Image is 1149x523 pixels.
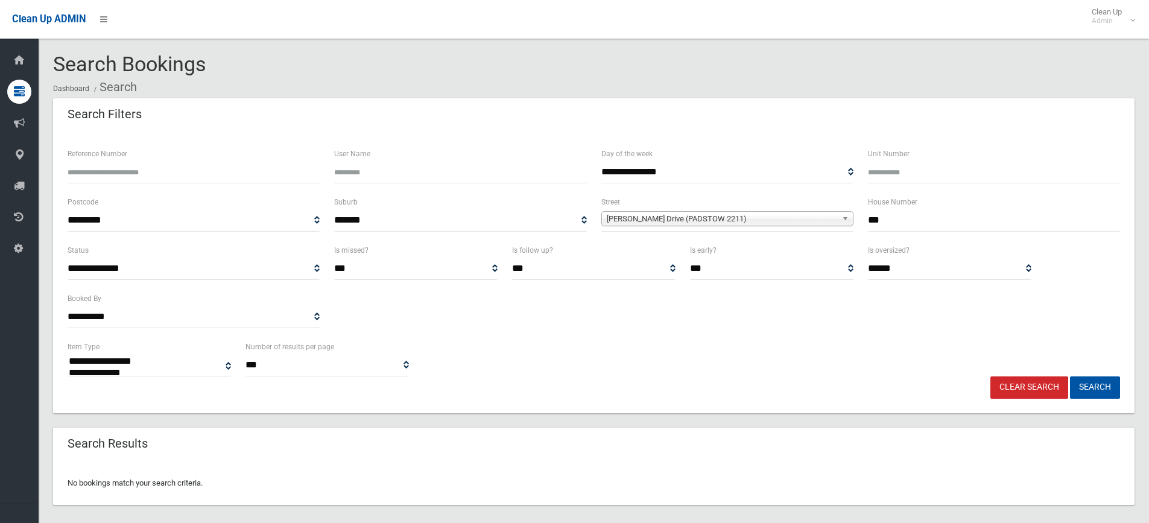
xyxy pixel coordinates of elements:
[12,13,86,25] span: Clean Up ADMIN
[868,195,917,209] label: House Number
[334,147,370,160] label: User Name
[990,376,1068,399] a: Clear Search
[607,212,837,226] span: [PERSON_NAME] Drive (PADSTOW 2211)
[1092,16,1122,25] small: Admin
[868,147,910,160] label: Unit Number
[512,244,553,257] label: Is follow up?
[1086,7,1134,25] span: Clean Up
[68,340,100,353] label: Item Type
[68,244,89,257] label: Status
[68,147,127,160] label: Reference Number
[601,195,620,209] label: Street
[53,84,89,93] a: Dashboard
[53,52,206,76] span: Search Bookings
[68,195,98,209] label: Postcode
[53,103,156,126] header: Search Filters
[334,244,369,257] label: Is missed?
[1070,376,1120,399] button: Search
[334,195,358,209] label: Suburb
[91,76,137,98] li: Search
[53,432,162,455] header: Search Results
[690,244,717,257] label: Is early?
[68,292,101,305] label: Booked By
[601,147,653,160] label: Day of the week
[245,340,334,353] label: Number of results per page
[53,461,1135,505] div: No bookings match your search criteria.
[868,244,910,257] label: Is oversized?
